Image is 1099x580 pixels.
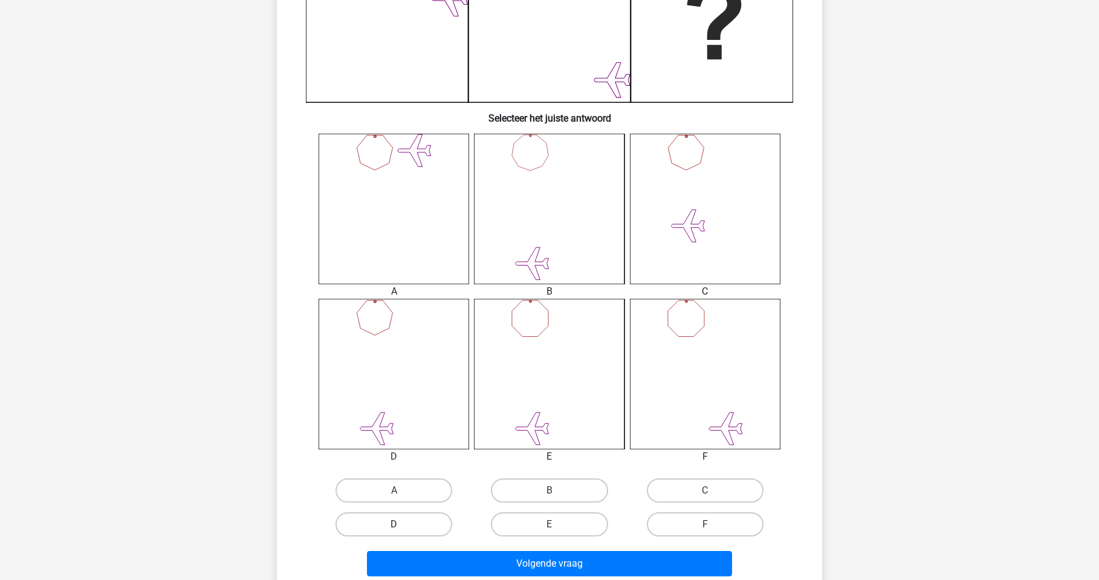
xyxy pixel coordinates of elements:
label: E [491,512,608,536]
div: A [310,284,478,299]
label: F [647,512,763,536]
div: D [310,449,478,464]
label: C [647,478,763,503]
label: A [336,478,452,503]
label: B [491,478,608,503]
div: E [465,449,634,464]
label: D [336,512,452,536]
div: C [621,284,789,299]
button: Volgende vraag [367,551,733,576]
div: B [465,284,634,299]
h6: Selecteer het juiste antwoord [296,103,803,124]
div: F [621,449,789,464]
